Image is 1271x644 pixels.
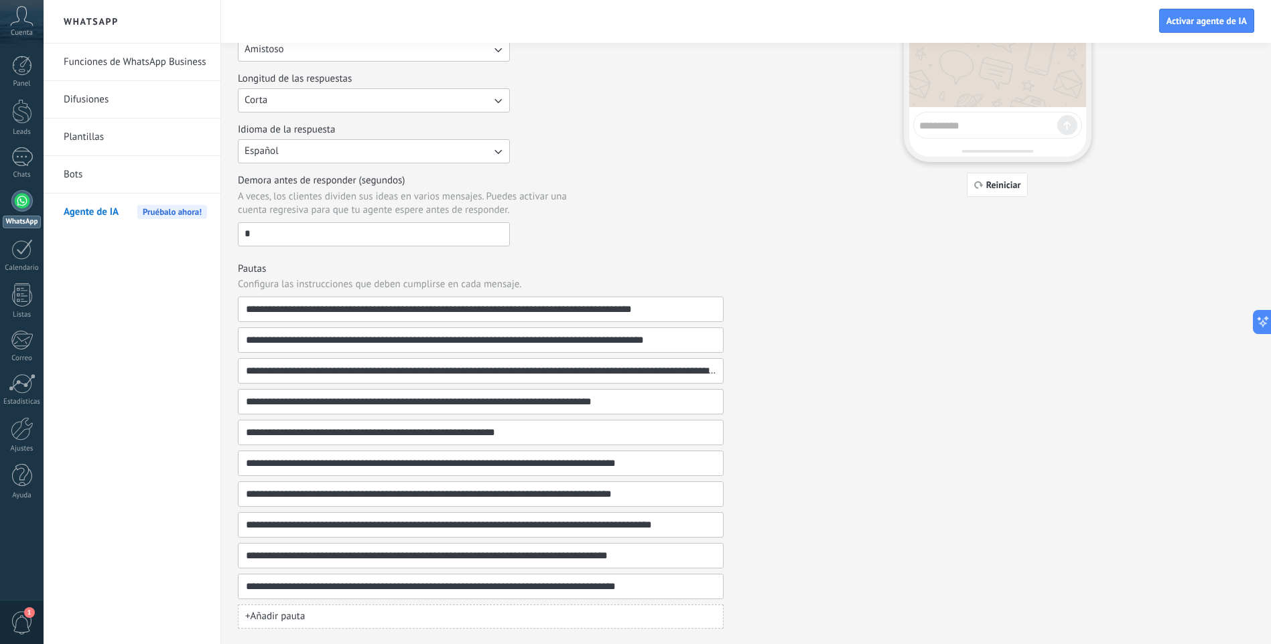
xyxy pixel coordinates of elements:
button: Tono de voz [238,37,510,62]
span: Español [245,145,279,158]
button: Idioma de la respuesta [238,139,510,163]
a: Agente de IAPruébalo ahora! [64,193,207,231]
button: Activar agente de IA [1159,9,1254,33]
div: Calendario [3,264,42,272]
div: Listas [3,311,42,319]
span: Idioma de la respuesta [238,123,335,137]
div: Estadísticas [3,398,42,406]
div: Correo [3,354,42,363]
li: Difusiones [44,81,220,118]
span: 1 [24,607,35,618]
span: Activar agente de IA [1166,16,1247,25]
a: Funciones de WhatsApp Business [64,44,207,81]
span: + Añadir pauta [245,610,305,623]
li: Funciones de WhatsApp Business [44,44,220,81]
div: Leads [3,128,42,137]
span: Pruébalo ahora! [137,205,207,219]
span: Configura las instrucciones que deben cumplirse en cada mensaje. [238,278,522,291]
div: Chats [3,171,42,179]
span: Longitud de las respuestas [238,72,352,86]
li: Bots [44,156,220,193]
span: A veces, los clientes dividen sus ideas en varios mensajes. Puedes activar una cuenta regresiva p... [238,190,590,217]
span: Agente de IA [64,193,119,231]
button: Reiniciar [967,173,1028,197]
div: WhatsApp [3,216,41,228]
a: Difusiones [64,81,207,118]
span: Demora antes de responder (segundos) [238,174,405,187]
span: Reiniciar [986,180,1021,189]
h3: Pautas [238,262,724,275]
li: Plantillas [44,118,220,156]
input: Demora antes de responder (segundos)A veces, los clientes dividen sus ideas en varios mensajes. P... [239,223,509,244]
button: Longitud de las respuestas [238,88,510,112]
span: Amistoso [245,43,284,56]
div: Ajustes [3,445,42,453]
li: Agente de IA [44,193,220,230]
span: Cuenta [11,29,33,37]
a: Bots [64,156,207,193]
span: Corta [245,94,267,107]
a: Plantillas [64,118,207,156]
div: Ayuda [3,491,42,500]
div: Panel [3,80,42,88]
button: +Añadir pauta [238,605,724,629]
